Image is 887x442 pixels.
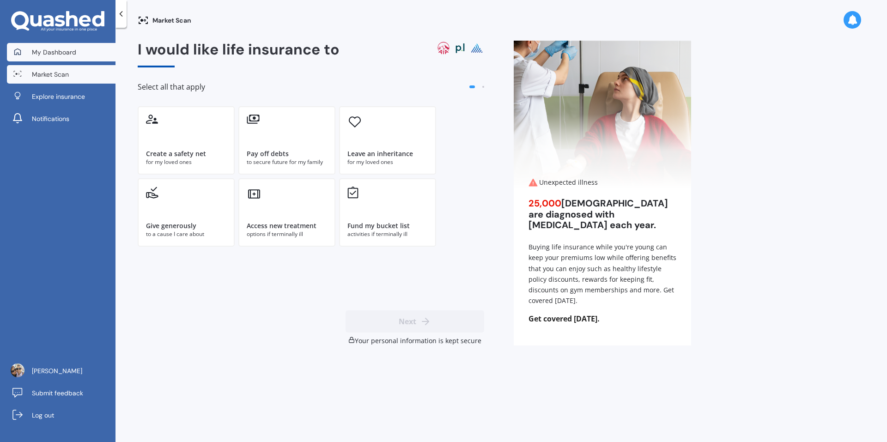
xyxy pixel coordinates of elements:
span: Submit feedback [32,388,83,398]
a: Submit feedback [7,384,115,402]
span: [PERSON_NAME] [32,366,82,375]
button: Next [346,310,484,333]
div: [DEMOGRAPHIC_DATA] are diagnosed with [MEDICAL_DATA] each year. [529,198,676,230]
span: Select all that apply [138,82,205,91]
span: 25,000 [529,197,561,209]
a: Notifications [7,109,115,128]
div: Your personal information is kept secure [346,336,484,345]
a: Market Scan [7,65,115,84]
div: Pay off debts [247,149,289,158]
span: Get covered [DATE]. [514,314,691,323]
div: Fund my bucket list [347,221,410,230]
div: to a cause I care about [146,230,226,238]
img: partners life logo [453,41,468,55]
div: Create a safety net [146,149,206,158]
div: Access new treatment [247,221,316,230]
div: Give generously [146,221,196,230]
div: Unexpected illness [529,178,676,187]
div: for my loved ones [347,158,428,166]
img: aia logo [436,41,451,55]
a: My Dashboard [7,43,115,61]
div: for my loved ones [146,158,226,166]
span: My Dashboard [32,48,76,57]
div: Market Scan [138,15,191,26]
a: Log out [7,406,115,424]
span: Notifications [32,114,69,123]
a: Explore insurance [7,87,115,106]
span: Log out [32,411,54,420]
span: Explore insurance [32,92,85,101]
img: pinnacle life logo [469,41,484,55]
div: Leave an inheritance [347,149,413,158]
span: Market Scan [32,70,69,79]
div: to secure future for my family [247,158,327,166]
span: I would like life insurance to [138,40,340,59]
img: Unexpected illness [514,41,691,188]
img: ACg8ocJj9Pe7XI1xI7LDhQUS9xyFwuKv_WxMyUM5sHvKpSPPSdxdJo3a=s96-c [11,363,24,377]
div: Buying life insurance while you're young can keep your premiums low while offering benefits that ... [529,242,676,306]
div: options if terminally ill [247,230,327,238]
div: activities if terminally ill [347,230,428,238]
a: [PERSON_NAME] [7,362,115,380]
